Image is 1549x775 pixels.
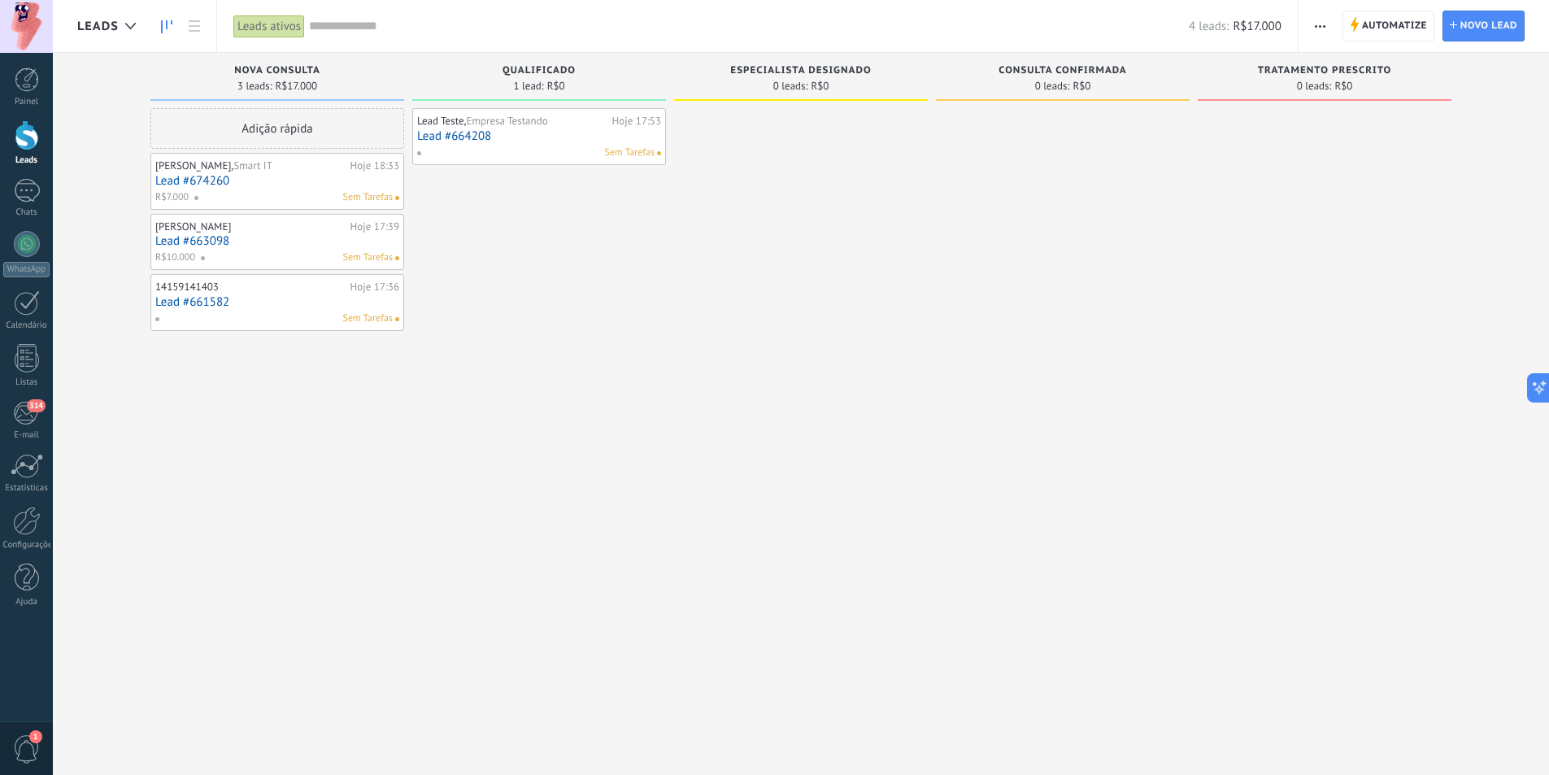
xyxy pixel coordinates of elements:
[77,19,119,34] span: Leads
[1442,11,1525,41] a: Novo lead
[395,256,399,260] span: Nenhuma tarefa atribuída
[547,81,565,91] span: R$0
[513,81,543,91] span: 1 lead:
[343,250,393,265] span: Sem Tarefas
[3,597,50,607] div: Ajuda
[773,81,808,91] span: 0 leads:
[730,65,871,76] span: Especialista designado
[1073,81,1090,91] span: R$0
[234,65,320,76] span: Nova consulta
[1297,81,1332,91] span: 0 leads:
[155,234,399,248] a: Lead #663098
[159,65,396,79] div: Nova consulta
[155,174,399,188] a: Lead #674260
[811,81,829,91] span: R$0
[395,317,399,321] span: Nenhuma tarefa atribuída
[420,65,658,79] div: Qualificado
[417,129,661,143] a: Lead #664208
[417,115,608,128] div: Lead Teste,
[3,540,50,551] div: Configurações
[1233,19,1281,34] span: R$17.000
[343,311,393,326] span: Sem Tarefas
[350,159,399,172] div: Hoje 18:33
[1308,11,1332,41] button: Mais
[1334,81,1352,91] span: R$0
[657,151,661,155] span: Nenhuma tarefa atribuída
[233,159,272,172] span: Smart IT
[1258,65,1392,76] span: Tratamento prescrito
[155,159,346,172] div: [PERSON_NAME],
[395,196,399,200] span: Nenhuma tarefa atribuída
[276,81,318,91] span: R$17.000
[27,399,46,412] span: 314
[3,97,50,107] div: Painel
[350,281,399,294] div: Hoje 17:36
[3,320,50,331] div: Calendário
[1460,11,1517,41] span: Novo lead
[343,190,393,205] span: Sem Tarefas
[350,220,399,233] div: Hoje 17:39
[3,430,50,441] div: E-mail
[181,11,208,42] a: Lista
[155,190,189,205] span: R$7.000
[3,377,50,388] div: Listas
[3,155,50,166] div: Leads
[1342,11,1434,41] a: Automatize
[1206,65,1443,79] div: Tratamento prescrito
[155,281,346,294] div: 14159141403
[29,730,42,743] span: 1
[682,65,920,79] div: Especialista designado
[237,81,272,91] span: 3 leads:
[155,295,399,309] a: Lead #661582
[153,11,181,42] a: Leads
[233,15,305,38] div: Leads ativos
[150,108,404,149] div: Adição rápida
[999,65,1126,76] span: Consulta confirmada
[155,250,195,265] span: R$10.000
[503,65,576,76] span: Qualificado
[944,65,1181,79] div: Consulta confirmada
[467,114,548,128] span: Empresa Testando
[1189,19,1229,34] span: 4 leads:
[3,483,50,494] div: Estatísticas
[605,146,655,160] span: Sem Tarefas
[3,262,50,277] div: WhatsApp
[155,220,346,233] div: [PERSON_NAME]
[612,115,661,128] div: Hoje 17:53
[1035,81,1070,91] span: 0 leads:
[1362,11,1427,41] span: Automatize
[3,207,50,218] div: Chats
